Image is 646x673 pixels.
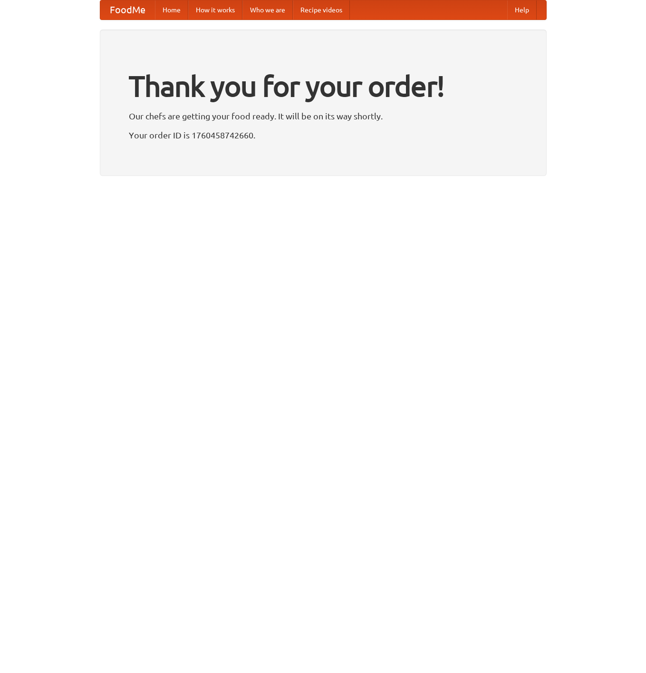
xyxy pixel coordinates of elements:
a: Home [155,0,188,20]
a: Help [507,0,537,20]
p: Your order ID is 1760458742660. [129,128,518,142]
h1: Thank you for your order! [129,63,518,109]
p: Our chefs are getting your food ready. It will be on its way shortly. [129,109,518,123]
a: Recipe videos [293,0,350,20]
a: Who we are [242,0,293,20]
a: How it works [188,0,242,20]
a: FoodMe [100,0,155,20]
